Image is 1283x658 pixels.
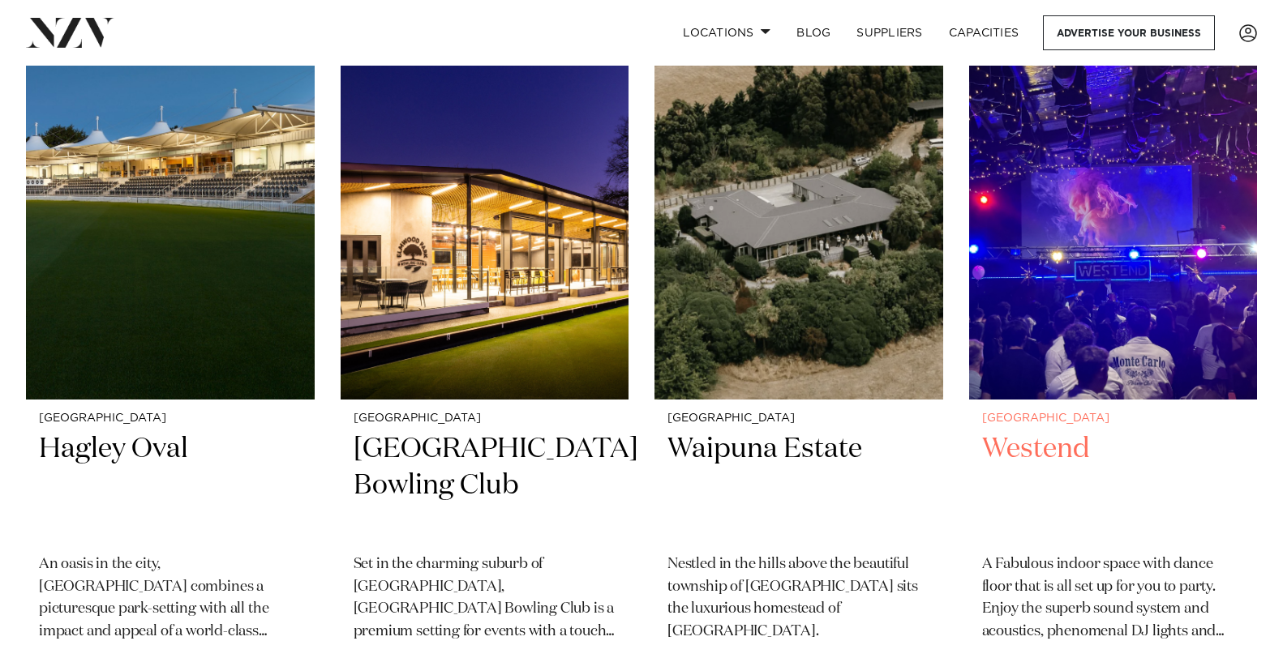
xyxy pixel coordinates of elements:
h2: Hagley Oval [39,431,302,540]
small: [GEOGRAPHIC_DATA] [982,412,1245,425]
a: SUPPLIERS [843,15,935,50]
p: A Fabulous indoor space with dance floor that is all set up for you to party. Enjoy the superb so... [982,553,1245,644]
h2: [GEOGRAPHIC_DATA] Bowling Club [354,431,616,540]
h2: Westend [982,431,1245,540]
img: nzv-logo.png [26,18,114,47]
small: [GEOGRAPHIC_DATA] [667,412,930,425]
p: An oasis in the city, [GEOGRAPHIC_DATA] combines a picturesque park-setting with all the impact a... [39,553,302,644]
small: [GEOGRAPHIC_DATA] [39,412,302,425]
h2: Waipuna Estate [667,431,930,540]
a: Capacities [936,15,1032,50]
small: [GEOGRAPHIC_DATA] [354,412,616,425]
a: Advertise your business [1043,15,1215,50]
p: Set in the charming suburb of [GEOGRAPHIC_DATA], [GEOGRAPHIC_DATA] Bowling Club is a premium sett... [354,553,616,644]
p: Nestled in the hills above the beautiful township of [GEOGRAPHIC_DATA] sits the luxurious homeste... [667,553,930,644]
a: BLOG [783,15,843,50]
a: Locations [670,15,783,50]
